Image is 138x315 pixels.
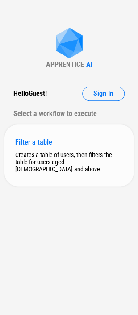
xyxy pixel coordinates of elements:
[51,28,87,60] img: Apprentice AI
[46,60,84,69] div: APPRENTICE
[15,151,123,173] div: Creates a table of users, then filters the table for users aged [DEMOGRAPHIC_DATA] and above
[82,87,125,101] button: Sign In
[13,87,47,101] div: Hello Guest !
[13,107,125,121] div: Select a workflow to execute
[86,60,92,69] div: AI
[15,138,123,146] div: Filter a table
[93,90,113,97] span: Sign In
